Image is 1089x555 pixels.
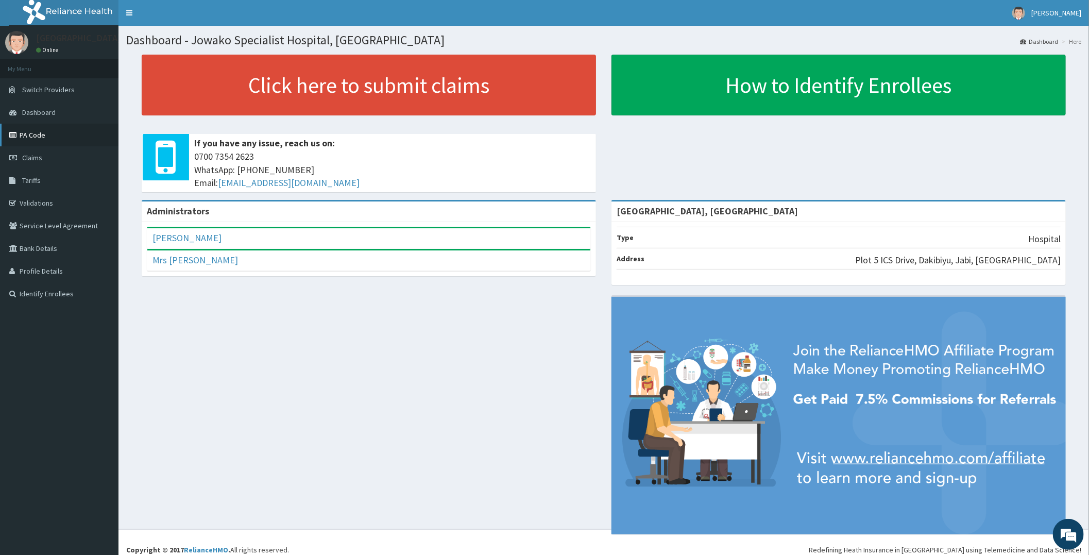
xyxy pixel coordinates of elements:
[5,31,28,54] img: User Image
[142,55,596,115] a: Click here to submit claims
[1028,232,1061,246] p: Hospital
[126,545,230,554] strong: Copyright © 2017 .
[1059,37,1081,46] li: Here
[36,46,61,54] a: Online
[1031,8,1081,18] span: [PERSON_NAME]
[218,177,360,189] a: [EMAIL_ADDRESS][DOMAIN_NAME]
[126,33,1081,47] h1: Dashboard - Jowako Specialist Hospital, [GEOGRAPHIC_DATA]
[194,150,591,190] span: 0700 7354 2623 WhatsApp: [PHONE_NUMBER] Email:
[184,545,228,554] a: RelianceHMO
[617,254,644,263] b: Address
[617,233,634,242] b: Type
[611,297,1066,535] img: provider-team-banner.png
[194,137,335,149] b: If you have any issue, reach us on:
[22,108,56,117] span: Dashboard
[22,85,75,94] span: Switch Providers
[611,55,1066,115] a: How to Identify Enrollees
[1020,37,1058,46] a: Dashboard
[36,33,149,43] p: [GEOGRAPHIC_DATA] ABUJA
[152,254,238,266] a: Mrs [PERSON_NAME]
[152,232,222,244] a: [PERSON_NAME]
[147,205,209,217] b: Administrators
[1012,7,1025,20] img: User Image
[22,176,41,185] span: Tariffs
[22,153,42,162] span: Claims
[809,545,1081,555] div: Redefining Heath Insurance in [GEOGRAPHIC_DATA] using Telemedicine and Data Science!
[855,254,1061,267] p: Plot 5 ICS Drive, Dakibiyu, Jabi, [GEOGRAPHIC_DATA]
[617,205,798,217] strong: [GEOGRAPHIC_DATA], [GEOGRAPHIC_DATA]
